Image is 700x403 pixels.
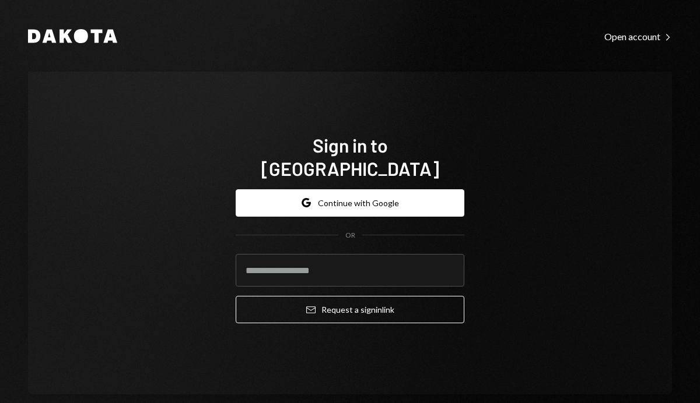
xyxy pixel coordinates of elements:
div: Open account [604,31,672,43]
h1: Sign in to [GEOGRAPHIC_DATA] [236,133,464,180]
a: Open account [604,30,672,43]
button: Continue with Google [236,189,464,217]
button: Request a signinlink [236,296,464,323]
div: OR [345,231,355,241]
